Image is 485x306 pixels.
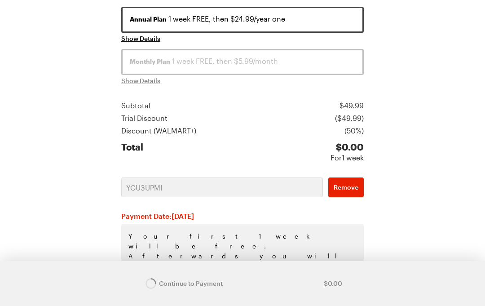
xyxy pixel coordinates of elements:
div: 1 week FREE, then $5.99/month [130,56,355,67]
button: Show Details [121,34,160,43]
span: Show Details [121,76,160,85]
div: $ 49.99 [339,100,364,111]
div: For 1 week [331,152,364,163]
div: Subtotal [121,100,150,111]
div: ( 50% ) [344,125,364,136]
section: Price summary [121,100,364,163]
div: $ 0.00 [331,142,364,152]
div: Total [121,142,143,163]
button: Monthly Plan 1 week FREE, then $5.99/month [121,49,364,75]
span: Annual Plan [130,15,167,24]
div: 1 week FREE, then $24.99/year one [130,13,355,24]
span: Remove [334,183,358,192]
h2: Payment Date: [DATE] [121,212,364,221]
div: ($ 49.99 ) [335,113,364,124]
div: Trial Discount [121,113,168,124]
div: Discount ( WALMART+ ) [121,125,196,136]
span: Monthly Plan [130,57,170,66]
button: Remove [328,177,364,197]
button: Annual Plan 1 week FREE, then $24.99/year one [121,7,364,33]
input: Promo Code [121,177,323,197]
